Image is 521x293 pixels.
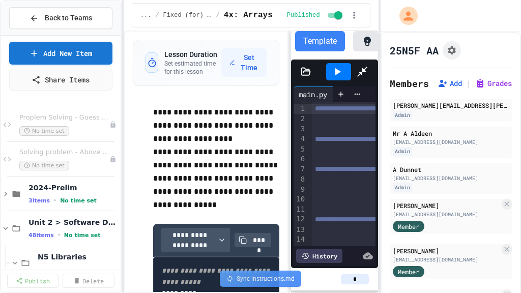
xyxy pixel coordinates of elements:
div: 11 [294,204,306,215]
div: Unpublished [109,121,117,128]
span: Fixed (for) loop [163,11,212,19]
div: 14 [294,235,306,245]
button: Solution [353,31,417,51]
span: No time set [19,161,69,170]
div: [EMAIL_ADDRESS][DOMAIN_NAME] [393,138,509,146]
div: 2 [294,114,306,124]
span: 3 items [28,197,50,204]
div: [PERSON_NAME][EMAIL_ADDRESS][PERSON_NAME][PERSON_NAME][DOMAIN_NAME] [393,101,509,110]
div: 3 [294,124,306,134]
span: • [63,266,65,274]
div: 10 [294,194,306,204]
div: 4 [294,134,306,144]
div: 7 [294,164,306,174]
h2: Members [390,76,429,91]
a: Delete [63,274,114,288]
span: / [216,11,220,19]
div: Admin [393,111,412,120]
span: ... [140,11,152,19]
div: [PERSON_NAME] [393,201,500,210]
button: Back to Teams [9,7,112,29]
span: No time set [69,267,106,273]
div: Mr A Aldeen [393,129,509,138]
a: Add New Item [9,42,112,65]
a: Publish [7,274,59,288]
div: History [296,249,342,263]
h3: Lesson Duration [164,49,221,60]
div: main.py [294,86,345,102]
span: 1 items [38,267,59,273]
span: 4x: Arrays [224,9,273,21]
span: No time set [64,232,101,239]
div: 12 [294,214,306,224]
div: Unpublished [109,156,117,163]
div: [EMAIL_ADDRESS][DOMAIN_NAME] [393,256,500,263]
span: Member [398,267,419,276]
span: Proplem Solving - Guess the Number [19,113,109,122]
div: Content is published and visible to students [287,9,344,21]
a: Share Items [9,69,112,91]
span: Unit 2 > Software Design [28,218,119,227]
span: | [466,77,471,90]
div: 5 [294,144,306,155]
button: Template [295,31,345,51]
button: Grades [475,78,512,89]
span: No time set [19,126,69,136]
div: [PERSON_NAME] [393,246,500,255]
div: Admin [393,147,412,156]
span: 48 items [28,232,54,239]
div: 9 [294,185,306,195]
span: Solving problem - Above the average [19,148,109,157]
span: No time set [60,197,97,204]
span: • [58,231,60,239]
div: My Account [389,4,420,27]
span: N5 Libraries [38,252,119,261]
button: Add [438,78,462,89]
div: 8 [294,174,306,185]
div: 1 [294,104,306,114]
span: • [54,196,56,204]
span: / [155,11,159,19]
div: 6 [294,154,306,164]
span: Member [398,222,419,231]
span: Published [287,11,320,19]
div: [EMAIL_ADDRESS][DOMAIN_NAME] [393,211,500,218]
button: Set Time [221,48,267,77]
div: A Dunnet [393,165,509,174]
button: Assignment Settings [443,41,461,60]
div: 15 [294,245,306,255]
p: Set estimated time for this lesson [164,60,221,76]
span: Back to Teams [45,13,92,23]
div: main.py [294,89,332,100]
span: 2024-Prelim [28,183,119,192]
h1: 25N5F AA [390,43,439,57]
div: Sync instructions.md [220,271,301,287]
div: Admin [393,183,412,192]
div: 13 [294,225,306,235]
div: [EMAIL_ADDRESS][DOMAIN_NAME] [393,174,509,182]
